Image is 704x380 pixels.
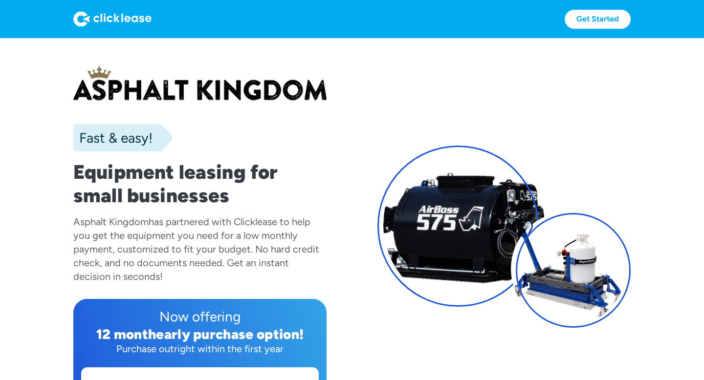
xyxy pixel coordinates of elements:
div: Now offering [81,307,319,326]
img: Logo [73,11,152,27]
h1: Equipment leasing for small businesses [73,160,327,207]
div: Fast & easy! [73,128,153,148]
div: Asphalt Kingdom [73,216,149,228]
div: Purchase outright within the first year [81,342,319,356]
div: 12 month [96,326,156,342]
a: Get Started [565,10,631,29]
div: has partnered with Clicklease to help you get the equipment you need for a low monthly payment, c... [73,216,319,282]
div: early purchase option! [156,326,304,342]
